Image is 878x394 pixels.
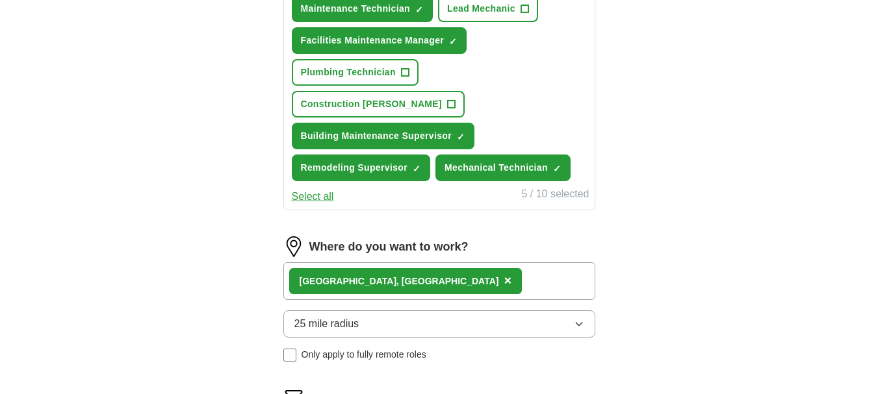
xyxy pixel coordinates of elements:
[292,123,475,149] button: Building Maintenance Supervisor✓
[445,161,548,175] span: Mechanical Technician
[292,189,334,204] button: Select all
[283,310,595,338] button: 25 mile radius
[447,2,515,16] span: Lead Mechanic
[301,66,396,79] span: Plumbing Technician
[292,59,419,86] button: Plumbing Technician
[504,271,511,291] button: ×
[283,349,296,362] input: Only apply to fully remote roles
[449,36,457,47] span: ✓
[413,164,420,174] span: ✓
[415,5,423,15] span: ✓
[309,238,469,256] label: Where do you want to work?
[301,2,410,16] span: Maintenance Technician
[521,186,589,204] div: 5 / 10 selected
[300,275,499,288] div: , [GEOGRAPHIC_DATA]
[292,27,467,54] button: Facilities Maintenance Manager✓
[435,154,571,181] button: Mechanical Technician✓
[301,34,445,47] span: Facilities Maintenance Manager
[301,97,443,111] span: Construction [PERSON_NAME]
[553,164,561,174] span: ✓
[301,129,452,143] span: Building Maintenance Supervisor
[457,132,465,142] span: ✓
[504,273,511,288] span: ×
[294,316,359,332] span: 25 mile radius
[292,154,431,181] button: Remodeling Supervisor✓
[283,236,304,257] img: location.png
[292,91,465,117] button: Construction [PERSON_NAME]
[301,161,408,175] span: Remodeling Supervisor
[300,276,397,286] strong: [GEOGRAPHIC_DATA]
[302,348,426,362] span: Only apply to fully remote roles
